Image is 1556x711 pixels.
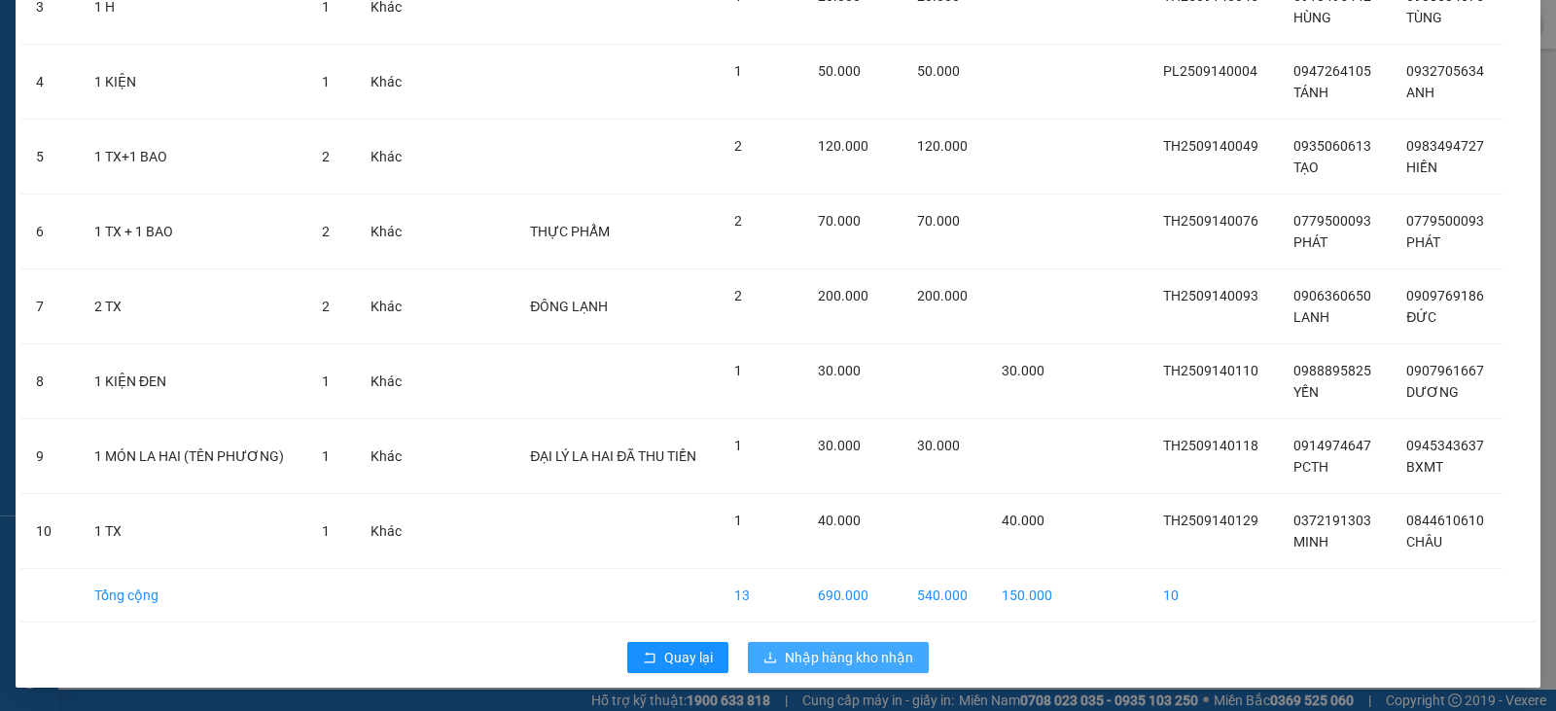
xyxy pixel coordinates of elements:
td: 9 [20,419,79,494]
span: 0906360650 [1293,288,1371,303]
div: MAI [17,84,172,107]
td: 8 [20,344,79,419]
span: 2 [322,224,330,239]
span: Gửi: [17,17,47,37]
span: 2 [734,288,742,303]
span: Nhập hàng kho nhận [785,647,913,668]
span: 0988895825 [1293,363,1371,378]
td: Khác [355,195,419,269]
td: 1 TX+1 BAO [79,120,306,195]
td: 10 [20,494,79,569]
span: 0372191303 [1293,513,1371,528]
span: 70.000 [818,213,861,229]
span: 70.000 [917,213,960,229]
span: PL2509140004 [1163,63,1257,79]
span: Quay lại [664,647,713,668]
span: 200.000 [818,288,868,303]
span: 0907961667 [1406,363,1484,378]
span: 1 [322,523,330,539]
td: 10 [1148,569,1278,622]
span: 0844610610 [1406,513,1484,528]
td: 150.000 [986,569,1071,622]
span: 200.000 [917,288,968,303]
span: 0983494727 [1406,138,1484,154]
td: Khác [355,269,419,344]
span: PHÁT [1406,234,1440,250]
span: 1 [734,513,742,528]
span: PCTH [1293,459,1328,475]
span: 30.000 [1002,363,1044,378]
div: [PERSON_NAME] (BXMT) [17,17,172,84]
td: 1 TX + 1 BAO [79,195,306,269]
span: LANH [1293,309,1329,325]
span: HIỀN [1406,160,1437,175]
span: 120.000 [818,138,868,154]
span: 1 [734,363,742,378]
td: 7 [20,269,79,344]
span: 40.000 [818,513,861,528]
span: 120.000 [917,138,968,154]
span: CHÂU [1406,534,1442,550]
span: 0779500093 [1406,213,1484,229]
td: 2 TX [79,269,306,344]
button: downloadNhập hàng kho nhận [748,642,929,673]
span: 2 [734,138,742,154]
span: 1 [322,74,330,89]
span: HÙNG [1293,10,1331,25]
span: TẠO [1293,160,1319,175]
td: Tổng cộng [79,569,306,622]
button: rollbackQuay lại [627,642,728,673]
div: 0946208293 [186,87,322,114]
td: 540.000 [902,569,986,622]
span: TH2509140076 [1163,213,1258,229]
span: 30.000 [818,438,861,453]
td: 1 KIỆN [79,45,306,120]
span: 0909769186 [1406,288,1484,303]
div: SƯƠNG [186,63,322,87]
span: 1 [734,438,742,453]
span: DƯƠNG [1406,384,1459,400]
span: TH2509140093 [1163,288,1258,303]
td: 5 [20,120,79,195]
span: TÁNH [1293,85,1328,100]
td: 13 [719,569,802,622]
span: 1 [734,63,742,79]
span: ANH [1406,85,1434,100]
div: Văn Phòng La Hai [186,17,322,63]
span: 30.000 [917,438,960,453]
span: YẾN [1293,384,1319,400]
td: 6 [20,195,79,269]
span: 0945343637 [1406,438,1484,453]
span: TH2509140118 [1163,438,1258,453]
td: Khác [355,120,419,195]
span: ĐẠI LÝ LA HAI ĐÃ THU TIỀN [530,448,696,464]
span: TH2509140049 [1163,138,1258,154]
span: ĐÔNG LẠNH [530,299,608,314]
td: Khác [355,344,419,419]
span: 2 [322,299,330,314]
span: 40.000 [1002,513,1044,528]
span: 0935060613 [1293,138,1371,154]
div: 0 [186,114,322,137]
span: 2 [322,149,330,164]
td: 1 MÓN LA HAI (TÊN PHƯƠNG) [79,419,306,494]
span: 0779500093 [1293,213,1371,229]
span: TÙNG [1406,10,1442,25]
span: download [763,651,777,666]
span: TH2509140129 [1163,513,1258,528]
td: 1 KIỆN ĐEN [79,344,306,419]
span: BXMT [1406,459,1443,475]
td: Khác [355,419,419,494]
span: 2 [734,213,742,229]
td: Khác [355,494,419,569]
span: 30.000 [818,363,861,378]
span: THỰC PHẨM [530,224,610,239]
span: MINH [1293,534,1328,550]
span: 1 [322,373,330,389]
span: 1 [322,448,330,464]
td: 4 [20,45,79,120]
td: 690.000 [802,569,902,622]
div: 0857894313 [17,107,172,134]
span: PHÁT [1293,234,1327,250]
td: 1 TX [79,494,306,569]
